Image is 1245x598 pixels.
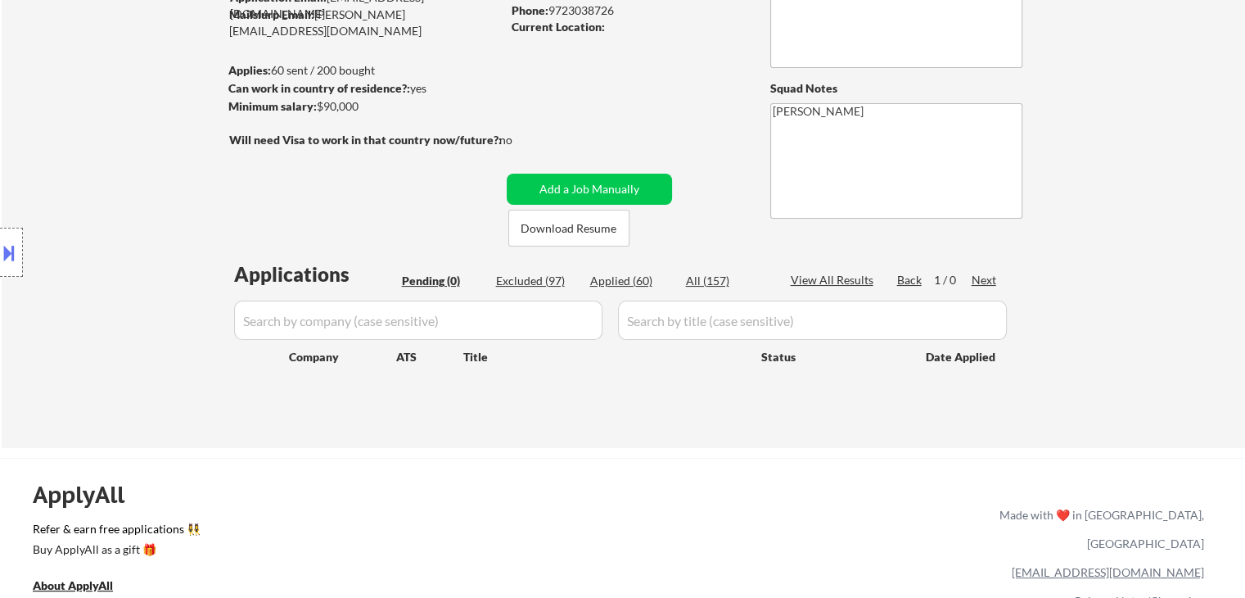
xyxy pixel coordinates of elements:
button: Download Resume [508,210,629,247]
input: Search by title (case sensitive) [618,301,1007,340]
strong: Current Location: [512,20,605,34]
div: Buy ApplyAll as a gift 🎁 [33,544,196,555]
div: Status [761,342,902,371]
div: $90,000 [228,98,501,115]
a: Refer & earn free applications 👯‍♀️ [33,523,657,541]
strong: Can work in country of residence?: [228,81,410,95]
div: Back [897,272,923,288]
div: Excluded (97) [496,273,578,289]
div: 1 / 0 [934,272,972,288]
div: Made with ❤️ in [GEOGRAPHIC_DATA], [GEOGRAPHIC_DATA] [993,501,1204,558]
div: Squad Notes [770,80,1022,97]
div: Applications [234,265,396,284]
strong: Applies: [228,63,271,77]
input: Search by company (case sensitive) [234,301,602,340]
strong: Will need Visa to work in that country now/future?: [229,133,502,147]
u: About ApplyAll [33,578,113,592]
div: 9723038726 [512,2,743,19]
div: 60 sent / 200 bought [228,62,501,79]
div: Pending (0) [402,273,484,289]
button: Add a Job Manually [507,174,672,205]
div: yes [228,80,496,97]
div: no [499,132,546,148]
div: Company [289,349,396,365]
div: Date Applied [926,349,998,365]
a: Buy ApplyAll as a gift 🎁 [33,541,196,561]
div: View All Results [791,272,878,288]
div: All (157) [686,273,768,289]
a: About ApplyAll [33,577,136,597]
div: Title [463,349,746,365]
strong: Minimum salary: [228,99,317,113]
div: Applied (60) [590,273,672,289]
div: [PERSON_NAME][EMAIL_ADDRESS][DOMAIN_NAME] [229,7,501,39]
strong: Phone: [512,3,548,17]
strong: Mailslurp Email: [229,7,314,21]
div: ATS [396,349,463,365]
div: ApplyAll [33,481,143,509]
div: Next [972,272,998,288]
a: [EMAIL_ADDRESS][DOMAIN_NAME] [1012,565,1204,579]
